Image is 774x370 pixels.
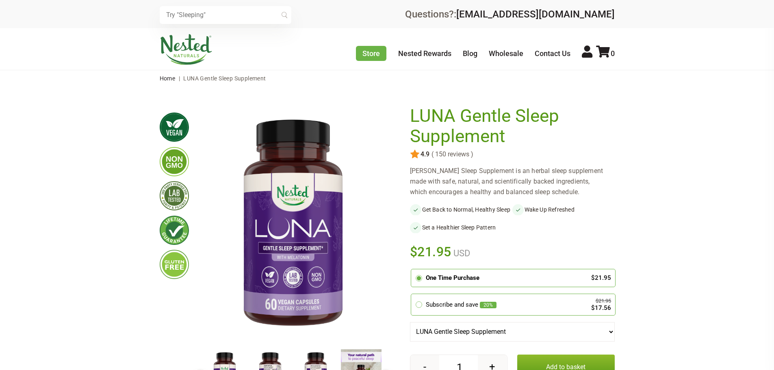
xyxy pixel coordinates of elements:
[160,250,189,279] img: glutenfree
[160,6,291,24] input: Try "Sleeping"
[410,166,615,197] div: [PERSON_NAME] Sleep Supplement is an herbal sleep supplement made with safe, natural, and scienti...
[160,147,189,176] img: gmofree
[463,49,477,58] a: Blog
[512,204,615,215] li: Wake Up Refreshed
[410,149,420,159] img: star.svg
[596,49,615,58] a: 0
[356,46,386,61] a: Store
[160,34,212,65] img: Nested Naturals
[410,204,512,215] li: Get Back to Normal, Healthy Sleep
[420,151,429,158] span: 4.9
[410,106,611,146] h1: LUNA Gentle Sleep Supplement
[451,248,470,258] span: USD
[535,49,570,58] a: Contact Us
[456,9,615,20] a: [EMAIL_ADDRESS][DOMAIN_NAME]
[177,75,182,82] span: |
[160,75,176,82] a: Home
[429,151,473,158] span: ( 150 reviews )
[202,106,384,342] img: LUNA Gentle Sleep Supplement
[160,70,615,87] nav: breadcrumbs
[160,113,189,142] img: vegan
[405,9,615,19] div: Questions?:
[160,216,189,245] img: lifetimeguarantee
[489,49,523,58] a: Wholesale
[410,243,452,261] span: $21.95
[160,181,189,210] img: thirdpartytested
[183,75,266,82] span: LUNA Gentle Sleep Supplement
[398,49,451,58] a: Nested Rewards
[611,49,615,58] span: 0
[410,222,512,233] li: Set a Healthier Sleep Pattern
